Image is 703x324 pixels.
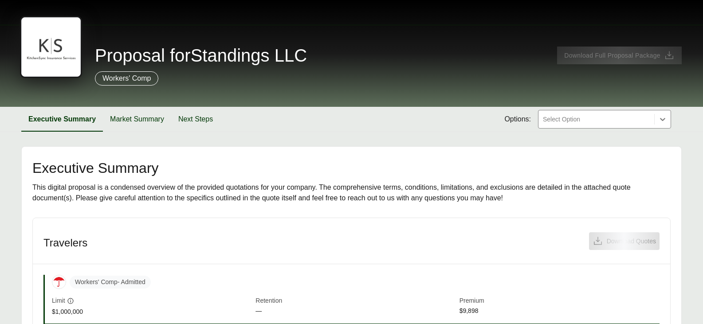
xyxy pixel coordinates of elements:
img: Travelers [52,275,66,289]
button: Next Steps [171,107,220,132]
p: Workers' Comp [102,73,151,84]
span: $1,000,000 [52,307,252,316]
span: — [255,306,456,316]
h3: Travelers [43,236,87,250]
span: Limit [52,296,65,305]
span: Options: [504,114,531,125]
span: Proposal for Standings LLC [95,47,307,64]
button: Market Summary [103,107,171,132]
span: $9,898 [460,306,660,316]
span: Retention [255,296,456,306]
div: This digital proposal is a condensed overview of the provided quotations for your company. The co... [32,182,671,203]
span: Premium [460,296,660,306]
span: Workers' Comp - Admitted [70,276,151,289]
span: Download Full Proposal Package [564,51,660,60]
button: Executive Summary [21,107,103,132]
h2: Executive Summary [32,161,671,175]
